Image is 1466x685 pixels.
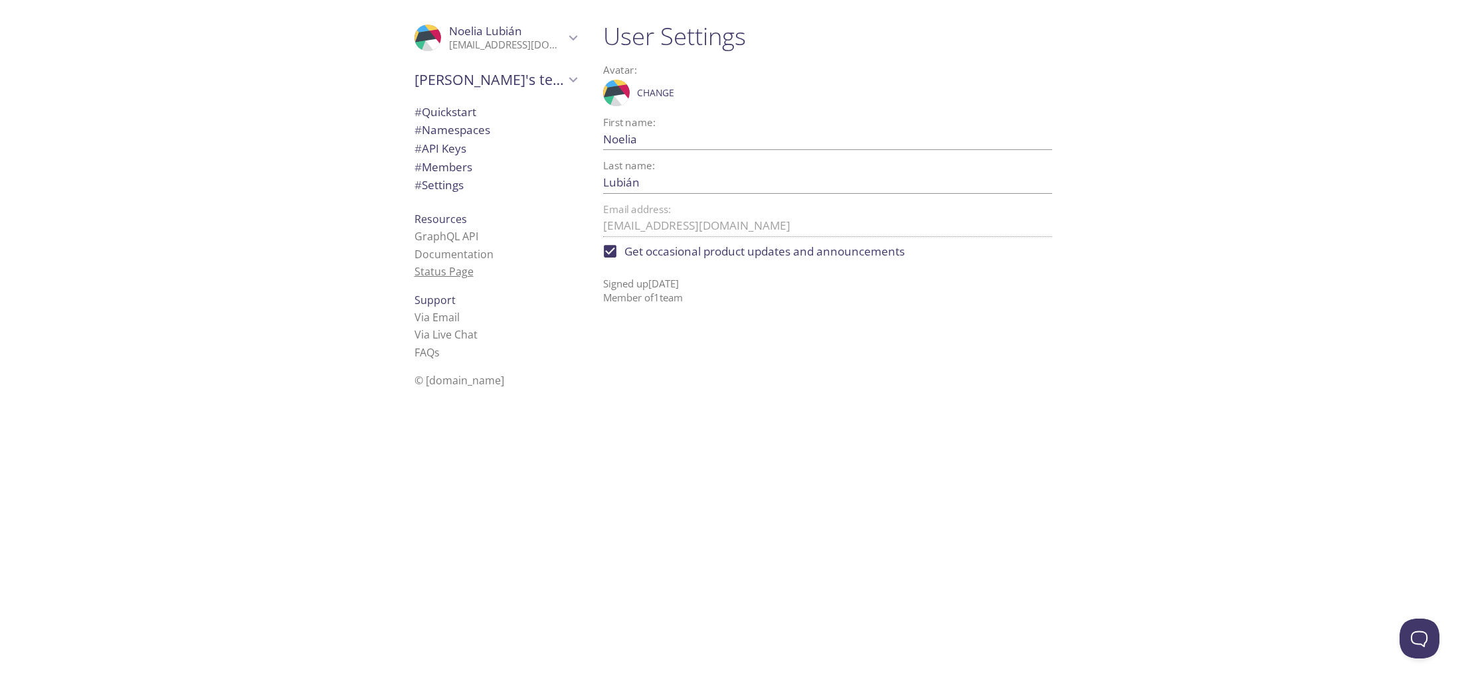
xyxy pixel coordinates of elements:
div: Noelia's team [404,62,587,97]
div: API Keys [404,139,587,158]
span: Resources [414,212,467,226]
span: © [DOMAIN_NAME] [414,373,504,388]
a: GraphQL API [414,229,478,244]
a: Documentation [414,247,494,262]
span: Noelia Lubián [449,23,522,38]
a: Via Live Chat [414,327,478,342]
span: Quickstart [414,104,476,119]
label: First name: [603,117,656,127]
span: # [414,177,422,192]
div: Members [404,158,587,177]
label: Avatar: [603,65,998,75]
p: [EMAIL_ADDRESS][DOMAIN_NAME] [449,38,565,52]
iframe: Help Scout Beacon - Open [1400,619,1439,658]
span: API Keys [414,141,466,156]
div: Noelia Lubián [404,16,587,60]
span: s [434,345,440,360]
label: Email address: [603,204,671,214]
span: Members [414,159,472,175]
span: Support [414,293,456,307]
h1: User Settings [603,21,1052,51]
label: Last name: [603,161,655,171]
span: # [414,122,422,137]
button: Change [634,82,678,104]
span: Change [637,85,674,101]
div: Namespaces [404,121,587,139]
span: # [414,104,422,119]
p: Signed up [DATE] Member of 1 team [603,266,1052,305]
span: [PERSON_NAME]'s team [414,70,565,89]
span: Settings [414,177,464,192]
span: # [414,159,422,175]
span: Namespaces [414,122,490,137]
span: Get occasional product updates and announcements [624,243,905,260]
div: Team Settings [404,176,587,194]
a: Status Page [414,264,474,279]
a: Via Email [414,310,460,325]
div: Contact us if you need to change your email [603,204,1052,237]
a: FAQ [414,345,440,360]
span: # [414,141,422,156]
div: Quickstart [404,103,587,121]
